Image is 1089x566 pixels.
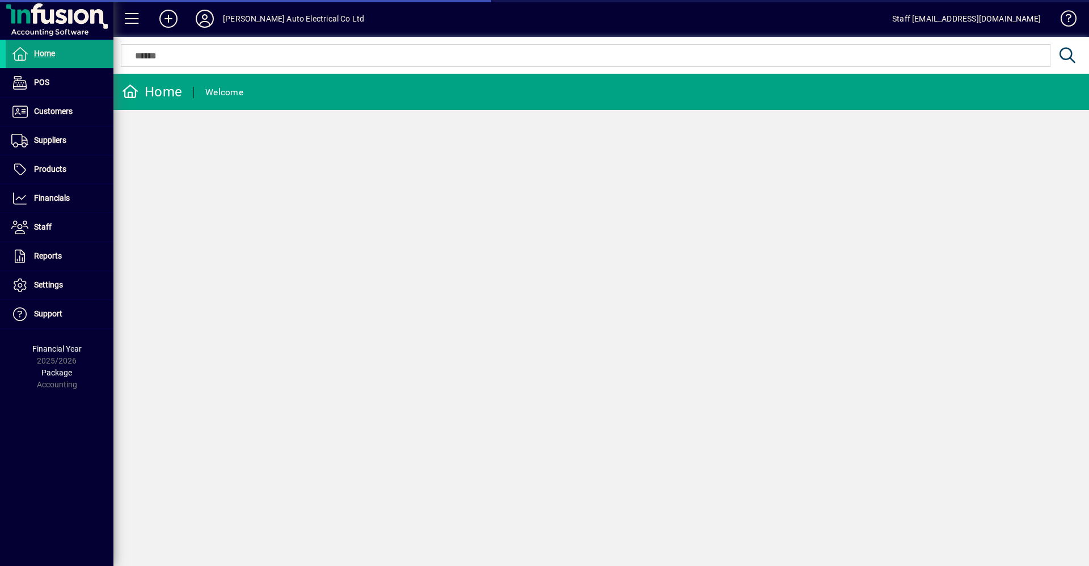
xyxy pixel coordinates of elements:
[6,271,113,299] a: Settings
[6,242,113,271] a: Reports
[34,193,70,202] span: Financials
[34,49,55,58] span: Home
[34,78,49,87] span: POS
[6,155,113,184] a: Products
[34,164,66,174] span: Products
[34,251,62,260] span: Reports
[6,213,113,242] a: Staff
[6,300,113,328] a: Support
[150,9,187,29] button: Add
[6,69,113,97] a: POS
[892,10,1041,28] div: Staff [EMAIL_ADDRESS][DOMAIN_NAME]
[41,368,72,377] span: Package
[187,9,223,29] button: Profile
[34,222,52,231] span: Staff
[122,83,182,101] div: Home
[6,184,113,213] a: Financials
[34,136,66,145] span: Suppliers
[34,309,62,318] span: Support
[34,280,63,289] span: Settings
[6,126,113,155] a: Suppliers
[32,344,82,353] span: Financial Year
[1052,2,1075,39] a: Knowledge Base
[205,83,243,102] div: Welcome
[6,98,113,126] a: Customers
[223,10,364,28] div: [PERSON_NAME] Auto Electrical Co Ltd
[34,107,73,116] span: Customers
